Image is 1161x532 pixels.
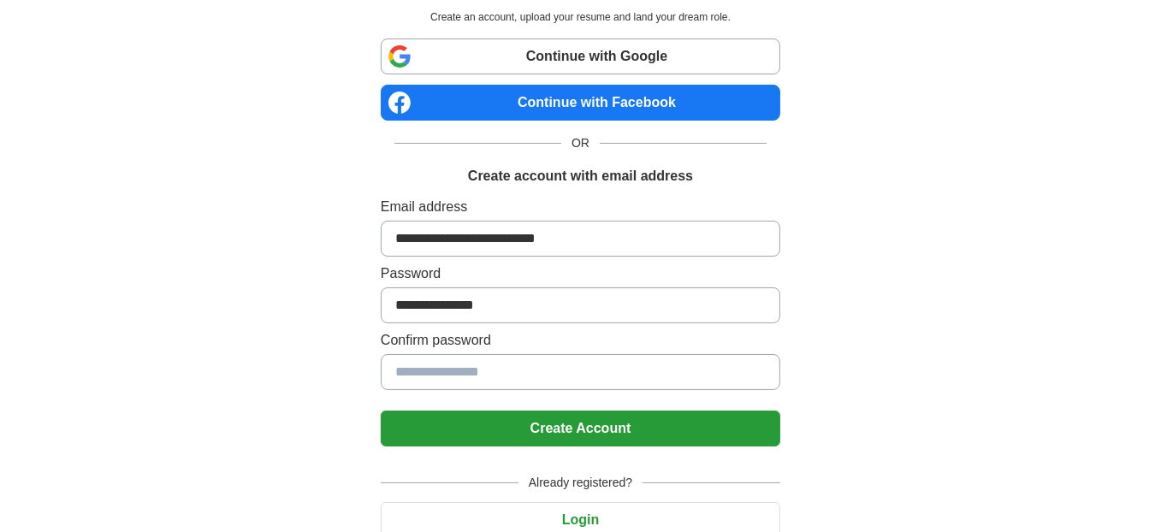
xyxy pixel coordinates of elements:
a: Continue with Google [381,38,780,74]
label: Confirm password [381,330,780,351]
a: Continue with Facebook [381,85,780,121]
a: Login [381,512,780,527]
label: Email address [381,197,780,217]
span: OR [561,134,600,152]
label: Password [381,263,780,284]
h1: Create account with email address [468,166,693,186]
p: Create an account, upload your resume and land your dream role. [384,9,777,25]
span: Already registered? [518,474,643,492]
button: Create Account [381,411,780,446]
